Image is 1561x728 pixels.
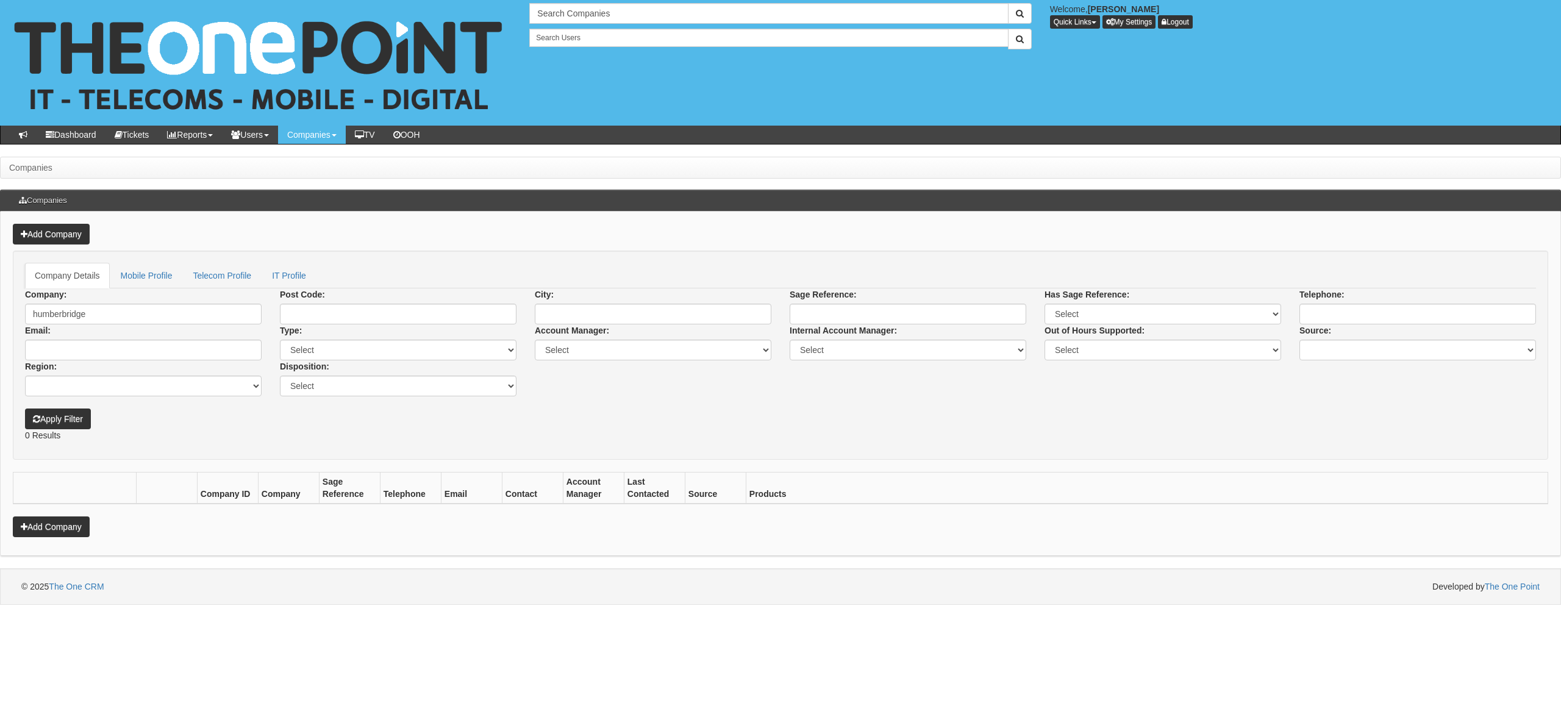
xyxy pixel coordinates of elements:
[1045,324,1145,337] label: Out of Hours Supported:
[1102,15,1156,29] a: My Settings
[197,473,258,504] th: Company ID
[183,263,261,288] a: Telecom Profile
[278,126,346,144] a: Companies
[21,582,104,591] span: © 2025
[380,473,441,504] th: Telephone
[529,3,1008,24] input: Search Companies
[384,126,429,144] a: OOH
[111,263,182,288] a: Mobile Profile
[1299,324,1331,337] label: Source:
[222,126,278,144] a: Users
[624,473,685,504] th: Last Contacted
[37,126,105,144] a: Dashboard
[1041,3,1561,29] div: Welcome,
[346,126,384,144] a: TV
[105,126,159,144] a: Tickets
[685,473,746,504] th: Source
[529,29,1008,47] input: Search Users
[25,360,57,373] label: Region:
[25,409,91,429] button: Apply Filter
[746,473,1548,504] th: Products
[49,582,104,591] a: The One CRM
[319,473,380,504] th: Sage Reference
[13,224,90,244] a: Add Company
[1432,580,1540,593] span: Developed by
[25,288,66,301] label: Company:
[1050,15,1100,29] button: Quick Links
[13,516,90,537] a: Add Company
[1158,15,1193,29] a: Logout
[441,473,502,504] th: Email
[280,360,329,373] label: Disposition:
[25,324,51,337] label: Email:
[262,263,316,288] a: IT Profile
[535,324,609,337] label: Account Manager:
[1088,4,1159,14] b: [PERSON_NAME]
[25,263,110,288] a: Company Details
[1299,288,1345,301] label: Telephone:
[258,473,319,504] th: Company
[25,429,1536,441] p: 0 Results
[502,473,563,504] th: Contact
[13,190,73,211] h3: Companies
[1045,288,1129,301] label: Has Sage Reference:
[280,324,302,337] label: Type:
[1485,582,1540,591] a: The One Point
[790,288,857,301] label: Sage Reference:
[790,324,897,337] label: Internal Account Manager:
[280,288,325,301] label: Post Code:
[535,288,554,301] label: City:
[9,162,52,174] li: Companies
[158,126,222,144] a: Reports
[563,473,624,504] th: Account Manager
